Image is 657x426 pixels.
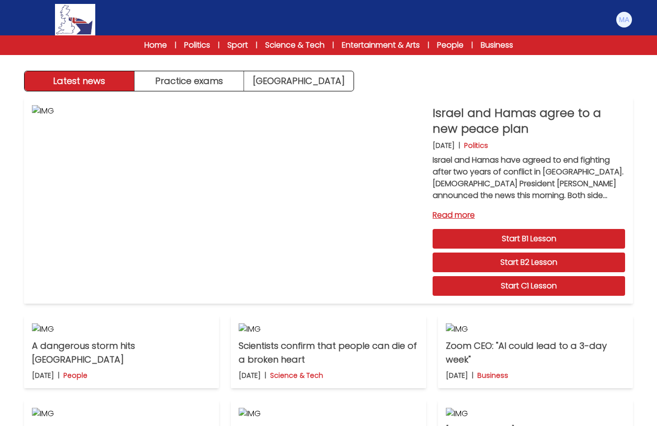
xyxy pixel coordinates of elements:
[244,71,354,91] a: [GEOGRAPHIC_DATA]
[239,370,261,380] p: [DATE]
[433,276,625,296] a: Start C1 Lesson
[433,154,625,201] p: Israel and Hamas have agreed to end fighting after two years of conflict in [GEOGRAPHIC_DATA]. [D...
[32,323,211,335] img: IMG
[239,339,418,367] p: Scientists confirm that people can die of a broken heart
[437,39,464,51] a: People
[433,141,455,150] p: [DATE]
[265,39,325,51] a: Science & Tech
[433,229,625,249] a: Start B1 Lesson
[55,4,95,35] img: Logo
[231,315,426,388] a: IMG Scientists confirm that people can die of a broken heart [DATE] | Science & Tech
[24,315,219,388] a: IMG A dangerous storm hits [GEOGRAPHIC_DATA] [DATE] | People
[32,370,54,380] p: [DATE]
[459,141,460,150] b: |
[25,71,135,91] button: Latest news
[135,71,245,91] button: Practice exams
[464,141,488,150] p: Politics
[446,339,625,367] p: Zoom CEO: "AI could lead to a 3-day week"
[239,323,418,335] img: IMG
[58,370,59,380] b: |
[471,40,473,50] span: |
[342,39,420,51] a: Entertainment & Arts
[270,370,323,380] p: Science & Tech
[332,40,334,50] span: |
[184,39,210,51] a: Politics
[63,370,87,380] p: People
[24,4,126,35] a: Logo
[32,408,211,420] img: IMG
[472,370,473,380] b: |
[446,323,625,335] img: IMG
[32,105,425,296] img: IMG
[616,12,632,28] img: Mark Aspinall
[433,209,625,221] a: Read more
[428,40,429,50] span: |
[477,370,508,380] p: Business
[32,339,211,367] p: A dangerous storm hits [GEOGRAPHIC_DATA]
[227,39,248,51] a: Sport
[144,39,167,51] a: Home
[438,315,633,388] a: IMG Zoom CEO: "AI could lead to a 3-day week" [DATE] | Business
[218,40,219,50] span: |
[446,370,468,380] p: [DATE]
[256,40,257,50] span: |
[265,370,266,380] b: |
[481,39,513,51] a: Business
[433,253,625,272] a: Start B2 Lesson
[446,408,625,420] img: IMG
[175,40,176,50] span: |
[433,105,625,137] p: Israel and Hamas agree to a new peace plan
[239,408,418,420] img: IMG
